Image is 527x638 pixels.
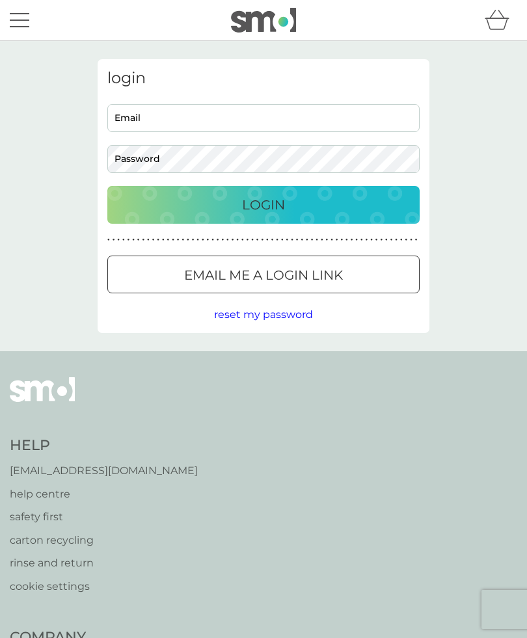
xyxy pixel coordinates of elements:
[117,237,120,243] p: ●
[375,237,378,243] p: ●
[242,194,285,215] p: Login
[340,237,343,243] p: ●
[122,237,125,243] p: ●
[241,237,244,243] p: ●
[214,306,313,323] button: reset my password
[107,69,420,88] h3: login
[187,237,189,243] p: ●
[184,265,343,286] p: Email me a login link
[107,186,420,224] button: Login
[221,237,224,243] p: ●
[226,237,229,243] p: ●
[182,237,184,243] p: ●
[266,237,269,243] p: ●
[321,237,323,243] p: ●
[291,237,293,243] p: ●
[167,237,170,243] p: ●
[172,237,174,243] p: ●
[157,237,159,243] p: ●
[360,237,363,243] p: ●
[207,237,209,243] p: ●
[10,462,198,479] a: [EMAIL_ADDRESS][DOMAIN_NAME]
[152,237,155,243] p: ●
[395,237,398,243] p: ●
[142,237,144,243] p: ●
[10,555,198,572] a: rinse and return
[10,486,198,503] a: help centre
[10,578,198,595] a: cookie settings
[405,237,408,243] p: ●
[232,237,234,243] p: ●
[485,7,517,33] div: basket
[271,237,274,243] p: ●
[301,237,303,243] p: ●
[162,237,165,243] p: ●
[261,237,263,243] p: ●
[306,237,308,243] p: ●
[410,237,412,243] p: ●
[196,237,199,243] p: ●
[10,509,198,525] a: safety first
[311,237,314,243] p: ●
[351,237,353,243] p: ●
[385,237,388,243] p: ●
[336,237,338,243] p: ●
[10,532,198,549] a: carton recycling
[10,377,75,421] img: smol
[113,237,115,243] p: ●
[147,237,150,243] p: ●
[380,237,383,243] p: ●
[214,308,313,321] span: reset my password
[107,237,110,243] p: ●
[231,8,296,33] img: smol
[137,237,140,243] p: ●
[355,237,358,243] p: ●
[415,237,418,243] p: ●
[10,436,198,456] h4: Help
[316,237,318,243] p: ●
[236,237,239,243] p: ●
[281,237,284,243] p: ●
[192,237,195,243] p: ●
[400,237,403,243] p: ●
[286,237,289,243] p: ●
[366,237,368,243] p: ●
[217,237,219,243] p: ●
[10,8,29,33] button: menu
[251,237,254,243] p: ●
[202,237,204,243] p: ●
[132,237,135,243] p: ●
[107,256,420,293] button: Email me a login link
[256,237,259,243] p: ●
[276,237,278,243] p: ●
[128,237,130,243] p: ●
[211,237,214,243] p: ●
[345,237,348,243] p: ●
[296,237,299,243] p: ●
[370,237,373,243] p: ●
[326,237,329,243] p: ●
[247,237,249,243] p: ●
[390,237,393,243] p: ●
[177,237,180,243] p: ●
[331,237,333,243] p: ●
